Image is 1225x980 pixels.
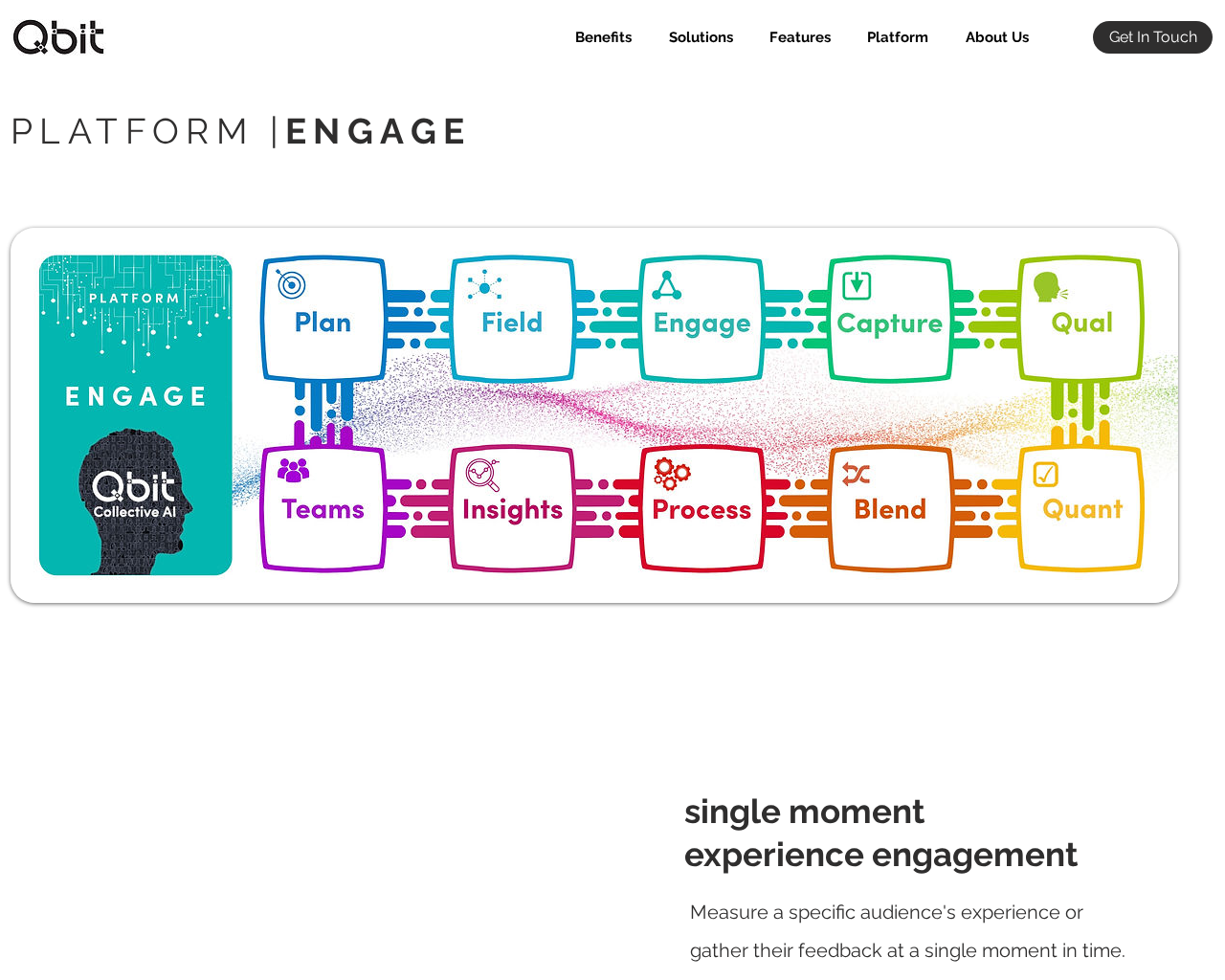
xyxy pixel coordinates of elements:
[1109,27,1197,48] span: Get In Touch
[659,21,743,54] p: Solutions
[760,21,840,54] p: Features
[285,110,471,152] span: ENGAGE
[646,21,747,54] div: Solutions
[747,21,845,54] div: Features
[552,21,646,54] a: Benefits
[684,791,1078,875] span: single moment experience engagement
[11,228,1178,603] img: Q_Plat_Engage.jpg
[943,21,1043,54] a: About Us
[11,110,471,152] span: PLATFORM |
[11,19,106,56] img: qbitlogo-border.jpg
[566,21,641,54] p: Benefits
[552,21,1043,54] nav: Site
[857,21,938,54] p: Platform
[845,21,943,54] div: Platform
[956,21,1038,54] p: About Us
[1093,21,1213,54] a: Get In Touch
